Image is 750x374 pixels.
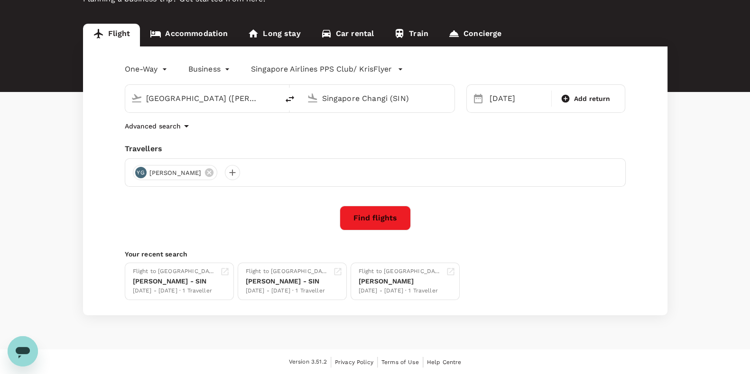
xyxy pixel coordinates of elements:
[125,121,181,131] p: Advanced search
[146,91,259,106] input: Depart from
[359,267,442,276] div: Flight to [GEOGRAPHIC_DATA]
[125,62,169,77] div: One-Way
[238,24,310,46] a: Long stay
[311,24,384,46] a: Car rental
[322,91,435,106] input: Going to
[251,64,403,75] button: Singapore Airlines PPS Club/ KrisFlyer
[8,336,38,366] iframe: Button to launch messaging window
[438,24,511,46] a: Concierge
[188,62,232,77] div: Business
[574,94,611,104] span: Add return
[427,359,462,365] span: Help Centre
[335,357,373,367] a: Privacy Policy
[246,286,329,296] div: [DATE] - [DATE] · 1 Traveller
[381,357,419,367] a: Terms of Use
[125,120,192,132] button: Advanced search
[133,286,216,296] div: [DATE] - [DATE] · 1 Traveller
[427,357,462,367] a: Help Centre
[289,357,327,367] span: Version 3.51.2
[272,97,274,99] button: Open
[251,64,392,75] p: Singapore Airlines PPS Club/ KrisFlyer
[133,165,218,180] div: YG[PERSON_NAME]
[83,24,140,46] a: Flight
[125,143,626,155] div: Travellers
[133,276,216,286] div: [PERSON_NAME] - SIN
[359,286,442,296] div: [DATE] - [DATE] · 1 Traveller
[448,97,450,99] button: Open
[135,167,147,178] div: YG
[486,89,549,108] div: [DATE]
[381,359,419,365] span: Terms of Use
[384,24,438,46] a: Train
[278,88,301,110] button: delete
[246,267,329,276] div: Flight to [GEOGRAPHIC_DATA]
[140,24,238,46] a: Accommodation
[133,267,216,276] div: Flight to [GEOGRAPHIC_DATA]
[340,206,411,230] button: Find flights
[125,249,626,259] p: Your recent search
[335,359,373,365] span: Privacy Policy
[246,276,329,286] div: [PERSON_NAME] - SIN
[359,276,442,286] div: [PERSON_NAME]
[144,168,207,178] span: [PERSON_NAME]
